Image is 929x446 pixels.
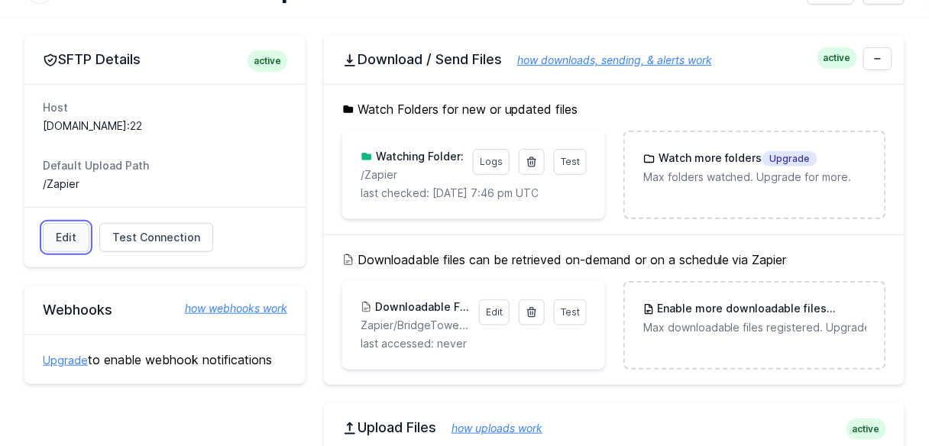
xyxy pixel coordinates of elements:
[99,223,213,252] a: Test Connection
[43,176,287,192] dd: /Zapier
[43,354,88,367] a: Upgrade
[361,186,587,201] p: last checked: [DATE] 7:46 pm UTC
[43,301,287,319] h2: Webhooks
[361,318,470,333] p: Zapier/BridgeTower.csv
[643,170,866,185] p: Max folders watched. Upgrade for more.
[561,156,580,167] span: Test
[643,320,866,335] p: Max downloadable files registered. Upgrade for more.
[342,100,886,118] h5: Watch Folders for new or updated files
[473,149,510,175] a: Logs
[554,299,587,325] a: Test
[762,151,817,166] span: Upgrade
[373,149,464,164] h3: Watching Folder:
[342,50,886,69] h2: Download / Send Files
[43,100,287,115] dt: Host
[24,334,306,384] div: to enable webhook notifications
[846,419,886,440] span: active
[479,299,510,325] a: Edit
[655,301,866,317] h3: Enable more downloadable files
[502,53,712,66] a: how downloads, sending, & alerts work
[361,167,464,183] p: Zapier
[436,422,542,435] a: how uploads work
[625,132,885,203] a: Watch more foldersUpgrade Max folders watched. Upgrade for more.
[817,47,857,69] span: active
[853,370,911,428] iframe: Drift Widget Chat Controller
[561,306,580,318] span: Test
[372,299,470,315] h3: Downloadable File:
[827,302,882,317] span: Upgrade
[655,150,817,166] h3: Watch more folders
[43,158,287,173] dt: Default Upload Path
[43,223,89,252] a: Edit
[554,149,587,175] a: Test
[248,50,287,72] span: active
[625,283,885,354] a: Enable more downloadable filesUpgrade Max downloadable files registered. Upgrade for more.
[342,419,886,437] h2: Upload Files
[43,50,287,69] h2: SFTP Details
[170,301,287,316] a: how webhooks work
[112,230,200,245] span: Test Connection
[43,118,287,134] dd: [DOMAIN_NAME]:22
[342,250,886,269] h5: Downloadable files can be retrieved on-demand or on a schedule via Zapier
[361,336,587,351] p: last accessed: never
